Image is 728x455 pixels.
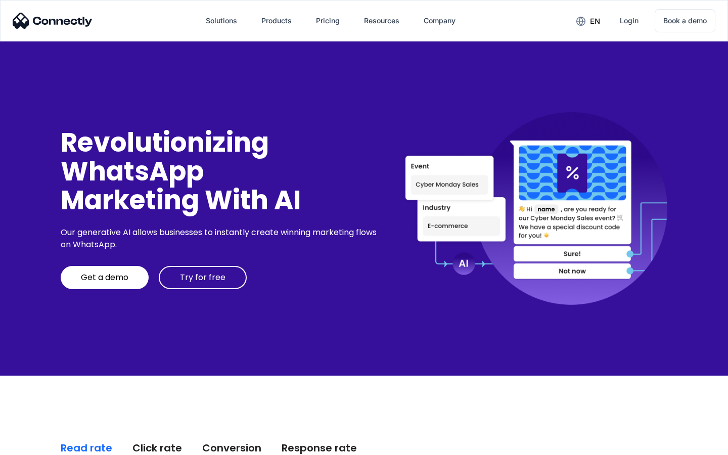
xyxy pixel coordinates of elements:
a: Try for free [159,266,247,289]
div: Click rate [132,441,182,455]
div: Get a demo [81,272,128,283]
div: Revolutionizing WhatsApp Marketing With AI [61,128,380,215]
div: Company [424,14,456,28]
div: Conversion [202,441,261,455]
div: Resources [364,14,399,28]
div: Read rate [61,441,112,455]
a: Book a demo [655,9,715,32]
div: Try for free [180,272,225,283]
div: Products [261,14,292,28]
img: Connectly Logo [13,13,93,29]
div: Our generative AI allows businesses to instantly create winning marketing flows on WhatsApp. [61,226,380,251]
div: Pricing [316,14,340,28]
a: Get a demo [61,266,149,289]
a: Login [612,9,647,33]
div: Solutions [206,14,237,28]
div: Login [620,14,639,28]
div: Response rate [282,441,357,455]
div: en [590,14,600,28]
a: Pricing [308,9,348,33]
